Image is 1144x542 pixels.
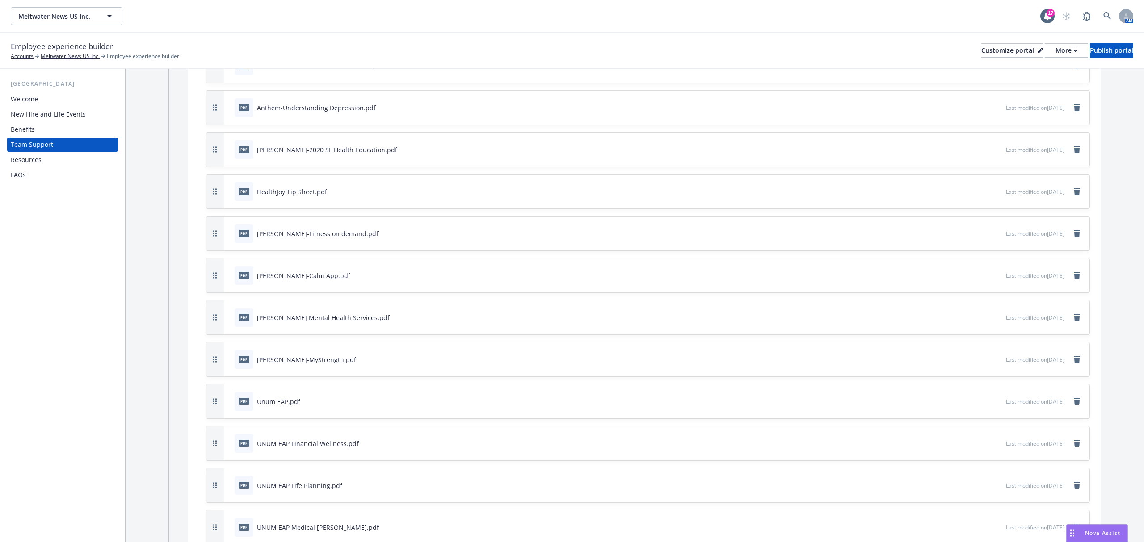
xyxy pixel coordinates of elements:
span: pdf [239,398,249,404]
div: [PERSON_NAME]-Calm App.pdf [257,271,350,280]
span: pdf [239,230,249,237]
div: Anthem-Understanding Depression.pdf [257,103,376,113]
a: Benefits [7,122,118,137]
a: remove [1072,312,1082,323]
span: Last modified on [DATE] [1006,440,1064,447]
div: Unum EAP.pdf [257,397,300,406]
span: pdf [239,482,249,488]
button: download file [980,355,987,364]
button: preview file [994,523,1002,532]
div: UNUM EAP Medical [PERSON_NAME].pdf [257,523,379,532]
a: remove [1072,354,1082,365]
div: New Hire and Life Events [11,107,86,121]
button: preview file [994,103,1002,113]
a: remove [1072,522,1082,533]
span: pdf [239,146,249,153]
a: Team Support [7,138,118,152]
span: Meltwater News US Inc. [18,12,96,21]
a: remove [1072,228,1082,239]
span: pdf [239,188,249,195]
span: Last modified on [DATE] [1006,230,1064,238]
div: Drag to move [1067,525,1078,542]
div: Publish portal [1090,44,1133,57]
div: 17 [1047,9,1055,17]
div: [PERSON_NAME]-MyStrength.pdf [257,355,356,364]
button: preview file [994,229,1002,238]
button: preview file [994,439,1002,448]
button: download file [980,229,987,238]
a: Welcome [7,92,118,106]
div: Benefits [11,122,35,137]
span: Employee experience builder [11,41,113,52]
a: remove [1072,102,1082,113]
span: Last modified on [DATE] [1006,146,1064,154]
a: remove [1072,480,1082,491]
a: New Hire and Life Events [7,107,118,121]
a: remove [1072,270,1082,281]
span: Last modified on [DATE] [1006,314,1064,321]
button: preview file [994,355,1002,364]
div: Welcome [11,92,38,106]
button: preview file [994,271,1002,280]
span: Last modified on [DATE] [1006,188,1064,196]
button: download file [980,271,987,280]
span: Last modified on [DATE] [1006,104,1064,112]
a: Report a Bug [1078,7,1096,25]
button: Publish portal [1090,43,1133,58]
button: download file [980,397,987,406]
span: Last modified on [DATE] [1006,524,1064,531]
a: remove [1072,396,1082,407]
span: Last modified on [DATE] [1006,482,1064,489]
div: Team Support [11,138,53,152]
span: pdf [239,524,249,530]
span: pdf [239,272,249,279]
div: UNUM EAP Life Planning.pdf [257,481,342,490]
button: download file [980,439,987,448]
div: HealthJoy Tip Sheet.pdf [257,187,327,196]
div: [PERSON_NAME]-Fitness on demand.pdf [257,229,379,238]
button: download file [980,523,987,532]
button: preview file [994,481,1002,490]
button: preview file [994,313,1002,322]
a: Resources [7,153,118,167]
button: download file [980,145,987,154]
div: [GEOGRAPHIC_DATA] [7,79,118,88]
a: Search [1098,7,1116,25]
button: preview file [994,187,1002,196]
div: More [1056,44,1077,57]
span: Nova Assist [1085,529,1120,537]
span: Last modified on [DATE] [1006,272,1064,279]
span: pdf [239,440,249,446]
button: Meltwater News US Inc. [11,7,122,25]
div: [PERSON_NAME] Mental Health Services.pdf [257,313,390,322]
span: pdf [239,356,249,363]
button: preview file [994,145,1002,154]
a: remove [1072,438,1082,449]
button: download file [980,481,987,490]
button: preview file [994,397,1002,406]
a: Meltwater News US Inc. [41,52,100,60]
span: Last modified on [DATE] [1006,356,1064,363]
span: pdf [239,104,249,111]
span: pdf [239,314,249,321]
button: Customize portal [981,43,1043,58]
div: Resources [11,153,42,167]
button: download file [980,313,987,322]
button: More [1045,43,1088,58]
a: Accounts [11,52,34,60]
span: Employee experience builder [107,52,179,60]
a: remove [1072,186,1082,197]
button: Nova Assist [1066,524,1128,542]
button: download file [980,187,987,196]
div: UNUM EAP Financial Wellness.pdf [257,439,359,448]
div: Customize portal [981,44,1043,57]
div: [PERSON_NAME]-2020 SF Health Education.pdf [257,145,397,154]
a: Start snowing [1057,7,1075,25]
a: FAQs [7,168,118,182]
span: Last modified on [DATE] [1006,398,1064,405]
button: download file [980,103,987,113]
div: FAQs [11,168,26,182]
a: remove [1072,144,1082,155]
